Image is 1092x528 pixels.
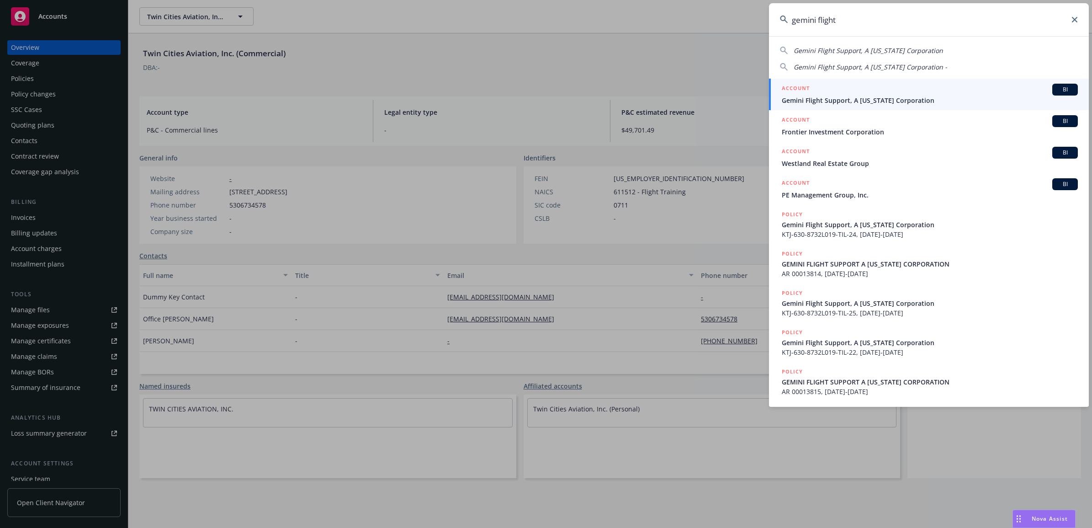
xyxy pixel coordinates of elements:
[782,249,803,258] h5: POLICY
[1056,117,1074,125] span: BI
[769,3,1089,36] input: Search...
[794,46,943,55] span: Gemini Flight Support, A [US_STATE] Corporation
[782,338,1078,347] span: Gemini Flight Support, A [US_STATE] Corporation
[794,63,947,71] span: Gemini Flight Support, A [US_STATE] Corporation -
[769,205,1089,244] a: POLICYGemini Flight Support, A [US_STATE] CorporationKTJ-630-8732L019-TIL-24, [DATE]-[DATE]
[782,288,803,298] h5: POLICY
[769,142,1089,173] a: ACCOUNTBIWestland Real Estate Group
[782,328,803,337] h5: POLICY
[782,259,1078,269] span: GEMINI FLIGHT SUPPORT A [US_STATE] CORPORATION
[782,387,1078,396] span: AR 00013815, [DATE]-[DATE]
[782,377,1078,387] span: GEMINI FLIGHT SUPPORT A [US_STATE] CORPORATION
[782,347,1078,357] span: KTJ-630-8732L019-TIL-22, [DATE]-[DATE]
[769,244,1089,283] a: POLICYGEMINI FLIGHT SUPPORT A [US_STATE] CORPORATIONAR 00013814, [DATE]-[DATE]
[769,283,1089,323] a: POLICYGemini Flight Support, A [US_STATE] CorporationKTJ-630-8732L019-TIL-25, [DATE]-[DATE]
[782,210,803,219] h5: POLICY
[782,190,1078,200] span: PE Management Group, Inc.
[782,84,810,95] h5: ACCOUNT
[769,110,1089,142] a: ACCOUNTBIFrontier Investment Corporation
[1056,149,1074,157] span: BI
[769,362,1089,401] a: POLICYGEMINI FLIGHT SUPPORT A [US_STATE] CORPORATIONAR 00013815, [DATE]-[DATE]
[782,96,1078,105] span: Gemini Flight Support, A [US_STATE] Corporation
[782,127,1078,137] span: Frontier Investment Corporation
[782,115,810,126] h5: ACCOUNT
[769,79,1089,110] a: ACCOUNTBIGemini Flight Support, A [US_STATE] Corporation
[782,159,1078,168] span: Westland Real Estate Group
[782,367,803,376] h5: POLICY
[782,220,1078,229] span: Gemini Flight Support, A [US_STATE] Corporation
[1013,510,1024,528] div: Drag to move
[769,173,1089,205] a: ACCOUNTBIPE Management Group, Inc.
[782,147,810,158] h5: ACCOUNT
[1012,510,1076,528] button: Nova Assist
[782,308,1078,318] span: KTJ-630-8732L019-TIL-25, [DATE]-[DATE]
[782,178,810,189] h5: ACCOUNT
[782,269,1078,278] span: AR 00013814, [DATE]-[DATE]
[782,299,1078,308] span: Gemini Flight Support, A [US_STATE] Corporation
[1056,180,1074,188] span: BI
[1056,85,1074,94] span: BI
[1032,515,1068,523] span: Nova Assist
[782,229,1078,239] span: KTJ-630-8732L019-TIL-24, [DATE]-[DATE]
[769,323,1089,362] a: POLICYGemini Flight Support, A [US_STATE] CorporationKTJ-630-8732L019-TIL-22, [DATE]-[DATE]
